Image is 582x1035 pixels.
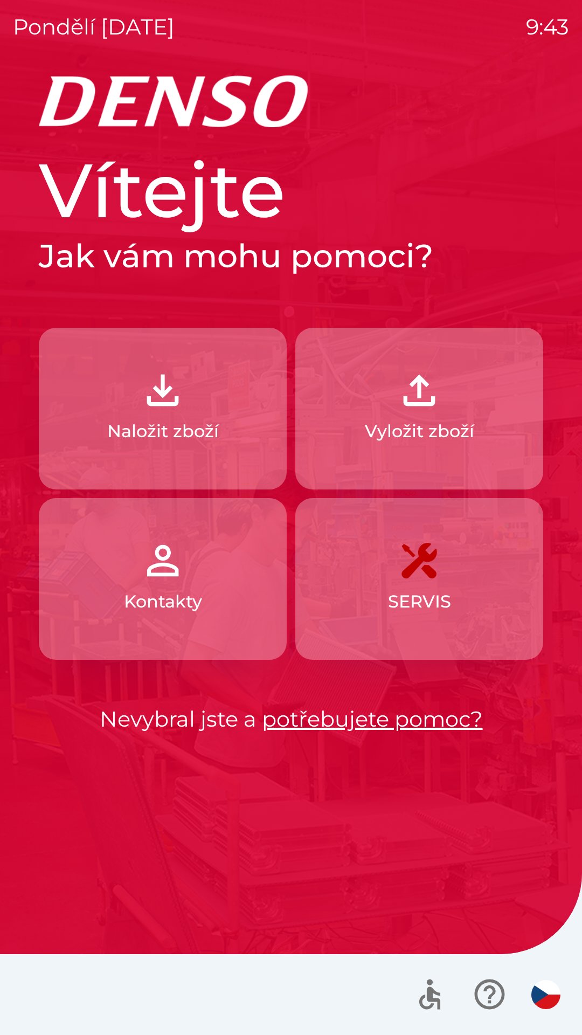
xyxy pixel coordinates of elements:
[39,703,543,735] p: Nevybral jste a
[39,236,543,276] h2: Jak vám mohu pomoci?
[388,589,451,615] p: SERVIS
[295,498,543,660] button: SERVIS
[39,328,287,489] button: Naložit zboží
[531,980,560,1009] img: cs flag
[107,418,219,444] p: Naložit zboží
[365,418,474,444] p: Vyložit zboží
[139,367,186,414] img: 918cc13a-b407-47b8-8082-7d4a57a89498.png
[39,75,543,127] img: Logo
[396,537,443,584] img: 7408382d-57dc-4d4c-ad5a-dca8f73b6e74.png
[526,11,569,43] p: 9:43
[262,706,483,732] a: potřebujete pomoc?
[39,498,287,660] button: Kontakty
[13,11,175,43] p: pondělí [DATE]
[39,144,543,236] h1: Vítejte
[139,537,186,584] img: 072f4d46-cdf8-44b2-b931-d189da1a2739.png
[396,367,443,414] img: 2fb22d7f-6f53-46d3-a092-ee91fce06e5d.png
[124,589,202,615] p: Kontakty
[295,328,543,489] button: Vyložit zboží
